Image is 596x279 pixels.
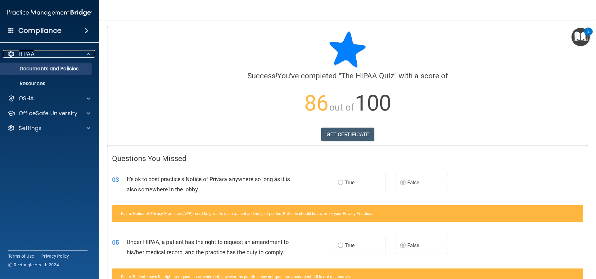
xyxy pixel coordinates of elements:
a: OfficeSafe University [7,110,90,117]
span: False. Notice of Privacy Practices (NPP) must be given to each patient and not just posted. Patie... [121,211,374,216]
a: GET CERTIFICATE [321,128,374,141]
span: False [407,180,419,185]
span: 100 [355,90,391,116]
span: Ⓒ Rectangle Health 2024 [8,262,59,268]
p: Resources [4,81,89,87]
a: HIPAA [7,50,90,58]
input: False [400,243,406,248]
h4: Questions You Missed [112,155,583,163]
input: True [338,243,343,248]
span: Success! [247,72,278,80]
p: HIPAA [19,50,34,58]
p: OfficeSafe University [19,110,77,117]
span: out of [329,102,354,113]
span: 05 [112,239,119,246]
span: 03 [112,176,119,183]
span: 86 [304,90,328,116]
span: False [407,242,419,248]
h4: Compliance [18,26,61,35]
a: Terms of Use [8,253,34,259]
button: Open Resource Center, 2 new notifications [571,28,590,46]
input: True [338,181,343,185]
p: OSHA [19,95,34,102]
p: Settings [19,124,42,132]
a: OSHA [7,95,90,102]
span: The HIPAA Quiz [341,72,394,80]
img: blue-star-rounded.9d042014.png [329,31,366,68]
input: False [400,181,406,185]
iframe: Drift Widget Chat Controller [565,236,589,260]
span: It's ok to post practice’s Notice of Privacy anywhere so long as it is also somewhere in the lobby. [127,176,290,193]
span: True [345,180,354,185]
span: Under HIPAA, a patient has the right to request an amendment to his/her medical record, and the p... [127,239,289,255]
img: PMB logo [7,7,92,19]
span: True [345,242,354,248]
p: Documents and Policies [4,66,89,72]
div: 2 [587,32,589,40]
a: Privacy Policy [41,253,69,259]
a: Settings [7,124,90,132]
h4: You've completed " " with a score of [112,72,583,80]
span: False. Patients have the right to request an amendment, however the practice may not grant an ame... [121,274,351,279]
